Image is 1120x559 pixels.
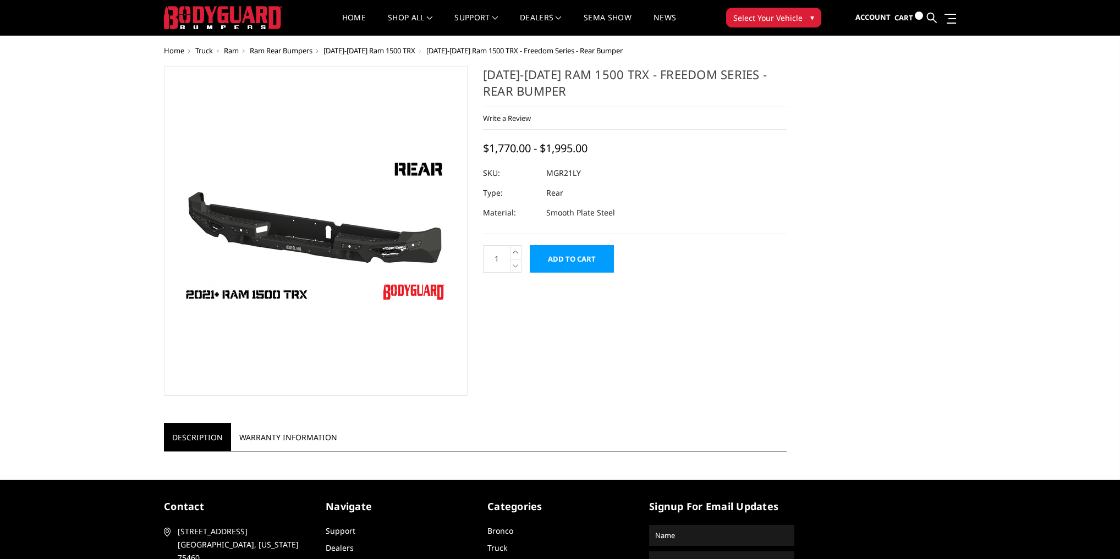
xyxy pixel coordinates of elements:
[323,46,415,56] a: [DATE]-[DATE] Ram 1500 TRX
[164,46,184,56] a: Home
[726,8,821,27] button: Select Your Vehicle
[426,46,623,56] span: [DATE]-[DATE] Ram 1500 TRX - Freedom Series - Rear Bumper
[231,423,345,451] a: Warranty Information
[483,66,787,107] h1: [DATE]-[DATE] Ram 1500 TRX - Freedom Series - Rear Bumper
[483,203,538,223] dt: Material:
[164,6,282,29] img: BODYGUARD BUMPERS
[520,14,562,35] a: Dealers
[894,13,913,23] span: Cart
[483,141,588,156] span: $1,770.00 - $1,995.00
[530,245,614,273] input: Add to Cart
[651,527,793,544] input: Name
[810,12,814,23] span: ▾
[546,163,581,183] dd: MGR21LY
[224,46,239,56] a: Ram
[855,12,891,22] span: Account
[342,14,366,35] a: Home
[649,499,794,514] h5: signup for email updates
[483,113,531,123] a: Write a Review
[178,154,453,308] img: 2021-2024 Ram 1500 TRX - Freedom Series - Rear Bumper
[250,46,312,56] a: Ram Rear Bumpers
[388,14,432,35] a: shop all
[454,14,498,35] a: Support
[654,14,676,35] a: News
[894,3,923,33] a: Cart
[326,543,354,553] a: Dealers
[483,183,538,203] dt: Type:
[487,543,507,553] a: Truck
[326,499,471,514] h5: Navigate
[164,499,309,514] h5: contact
[483,163,538,183] dt: SKU:
[487,525,513,536] a: Bronco
[164,66,468,396] a: 2021-2024 Ram 1500 TRX - Freedom Series - Rear Bumper
[733,12,803,24] span: Select Your Vehicle
[855,3,891,32] a: Account
[546,183,563,203] dd: Rear
[326,525,355,536] a: Support
[164,423,231,451] a: Description
[487,499,633,514] h5: Categories
[546,203,615,223] dd: Smooth Plate Steel
[584,14,632,35] a: SEMA Show
[195,46,213,56] a: Truck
